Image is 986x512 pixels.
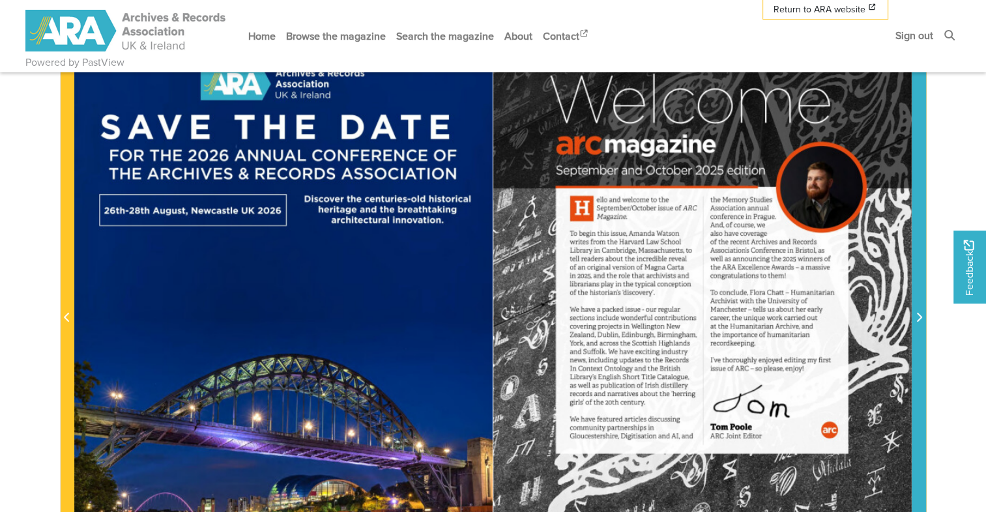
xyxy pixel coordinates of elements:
a: ARA - ARC Magazine | Powered by PastView logo [25,3,227,59]
a: Contact [538,19,595,53]
a: About [499,19,538,53]
a: Sign out [890,18,938,53]
span: Return to ARA website [774,3,865,16]
span: Feedback [961,240,977,295]
a: Home [243,19,281,53]
a: Search the magazine [391,19,499,53]
a: Would you like to provide feedback? [953,231,986,304]
a: Browse the magazine [281,19,391,53]
a: Powered by PastView [25,55,124,70]
img: ARA - ARC Magazine | Powered by PastView [25,10,227,51]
